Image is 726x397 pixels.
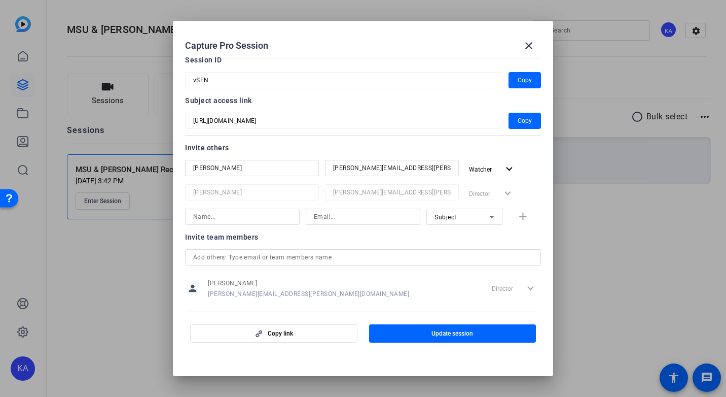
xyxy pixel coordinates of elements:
input: Email... [314,211,412,223]
span: [PERSON_NAME] [208,279,409,287]
button: Update session [369,324,536,343]
input: Session OTP [193,74,494,86]
button: Copy [509,72,541,88]
div: Invite team members [185,231,541,243]
span: Copy [518,115,532,127]
mat-icon: person [185,281,200,296]
input: Name... [193,186,311,198]
input: Email... [333,186,451,198]
button: Watcher [465,160,520,178]
mat-icon: close [523,40,535,52]
span: Watcher [469,166,492,173]
button: Copy [509,113,541,129]
input: Email... [333,162,451,174]
input: Name... [193,211,292,223]
span: [PERSON_NAME][EMAIL_ADDRESS][PERSON_NAME][DOMAIN_NAME] [208,290,409,298]
div: Session ID [185,54,541,66]
span: Update session [431,329,473,338]
div: Invite others [185,142,541,154]
span: Subject [434,214,457,221]
button: Copy link [190,324,357,343]
span: Copy [518,74,532,86]
input: Add others: Type email or team members name [193,251,533,263]
mat-icon: expand_more [503,163,516,176]
span: Copy link [268,329,293,338]
input: Session OTP [193,115,494,127]
input: Name... [193,162,311,174]
div: Capture Pro Session [185,34,541,58]
div: Subject access link [185,94,541,107]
